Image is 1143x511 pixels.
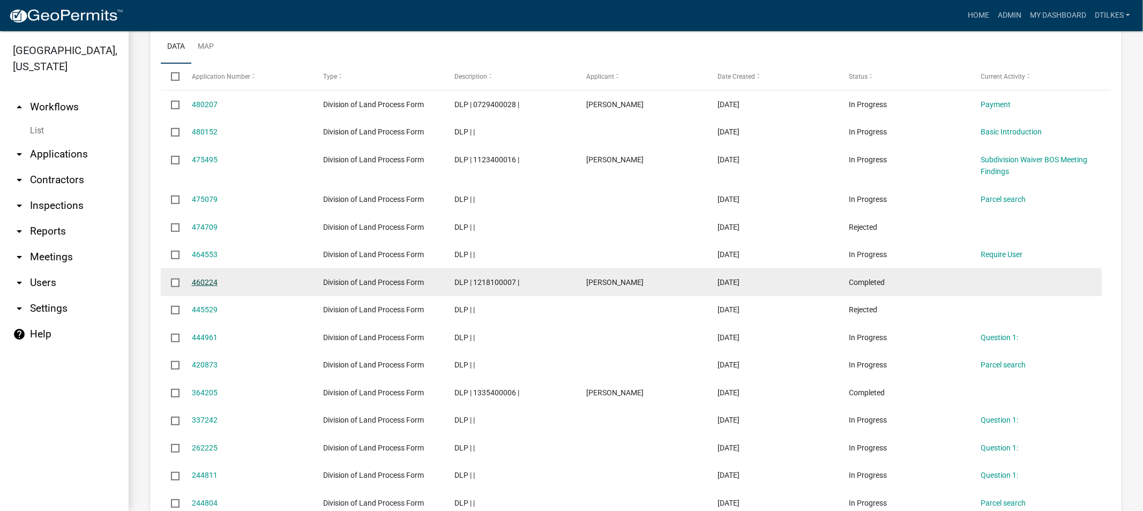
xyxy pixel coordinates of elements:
span: Division of Land Process Form [323,360,424,369]
a: 364205 [192,388,218,397]
span: Julie Salvesen [586,100,644,109]
span: Division of Land Process Form [323,155,424,164]
a: Admin [993,5,1026,26]
a: Basic Introduction [981,127,1042,136]
span: In Progress [849,444,887,452]
span: Division of Land Process Form [323,223,424,231]
span: Applicant [586,73,614,80]
a: Parcel search [981,195,1026,204]
datatable-header-cell: Status [839,64,970,89]
a: Require User [981,250,1022,259]
span: 05/14/2025 [718,360,739,369]
span: Rejected [849,305,877,314]
datatable-header-cell: Applicant [576,64,707,89]
a: My Dashboard [1026,5,1090,26]
a: Payment [981,100,1011,109]
a: dtilkes [1090,5,1134,26]
span: Rejected [849,223,877,231]
span: 09/08/2025 [718,155,739,164]
i: arrow_drop_down [13,225,26,238]
a: Question 1: [981,416,1018,424]
span: DLP | | [454,305,475,314]
span: In Progress [849,499,887,507]
span: Division of Land Process Form [323,100,424,109]
a: Parcel search [981,360,1026,369]
i: arrow_drop_down [13,148,26,161]
span: Division of Land Process Form [323,305,424,314]
a: 474709 [192,223,218,231]
span: Division of Land Process Form [323,444,424,452]
span: DLP | | [454,250,475,259]
i: help [13,328,26,341]
span: Division of Land Process Form [323,388,424,397]
a: 244811 [192,471,218,479]
span: 05/21/2024 [718,444,739,452]
a: 480152 [192,127,218,136]
span: Division of Land Process Form [323,278,424,287]
a: 420873 [192,360,218,369]
i: arrow_drop_down [13,302,26,315]
span: Division of Land Process Form [323,250,424,259]
span: 04/12/2024 [718,471,739,479]
span: In Progress [849,471,887,479]
a: Map [191,30,220,64]
span: 09/18/2025 [718,100,739,109]
i: arrow_drop_down [13,251,26,264]
datatable-header-cell: Application Number [181,64,312,89]
span: RONALD D FADNESS [586,278,644,287]
a: Parcel search [981,499,1026,507]
a: 445529 [192,305,218,314]
a: 460224 [192,278,218,287]
span: 07/06/2025 [718,305,739,314]
a: 464553 [192,250,218,259]
span: Description [454,73,487,80]
span: Division of Land Process Form [323,471,424,479]
span: Date Created [718,73,755,80]
span: 07/03/2025 [718,333,739,342]
span: In Progress [849,360,887,369]
a: Home [963,5,993,26]
a: 480207 [192,100,218,109]
span: 08/06/2025 [718,278,739,287]
span: In Progress [849,250,887,259]
span: Jamie Carroll [586,155,644,164]
span: In Progress [849,333,887,342]
a: Question 1: [981,471,1018,479]
datatable-header-cell: Current Activity [970,64,1102,89]
span: DLP | | [454,499,475,507]
span: In Progress [849,100,887,109]
span: DLP | 0729400028 | [454,100,519,109]
span: 01/14/2025 [718,388,739,397]
span: In Progress [849,155,887,164]
datatable-header-cell: Description [444,64,576,89]
a: Question 1: [981,444,1018,452]
span: Application Number [192,73,250,80]
i: arrow_drop_down [13,174,26,186]
datatable-header-cell: Type [313,64,444,89]
span: DLP | | [454,360,475,369]
span: DLP | 1123400016 | [454,155,519,164]
span: In Progress [849,127,887,136]
span: 09/08/2025 [718,195,739,204]
span: DLP | | [454,195,475,204]
span: Division of Land Process Form [323,195,424,204]
a: 244804 [192,499,218,507]
span: Dan Barnhart [586,388,644,397]
span: Division of Land Process Form [323,499,424,507]
span: Division of Land Process Form [323,127,424,136]
span: DLP | 1335400006 | [454,388,519,397]
span: Completed [849,388,885,397]
span: Division of Land Process Form [323,416,424,424]
datatable-header-cell: Date Created [707,64,839,89]
span: In Progress [849,195,887,204]
span: Completed [849,278,885,287]
span: DLP | | [454,127,475,136]
span: Current Activity [981,73,1025,80]
span: Division of Land Process Form [323,333,424,342]
i: arrow_drop_down [13,276,26,289]
span: DLP | | [454,416,475,424]
a: 475495 [192,155,218,164]
a: 262225 [192,444,218,452]
span: DLP | | [454,333,475,342]
span: DLP | | [454,223,475,231]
